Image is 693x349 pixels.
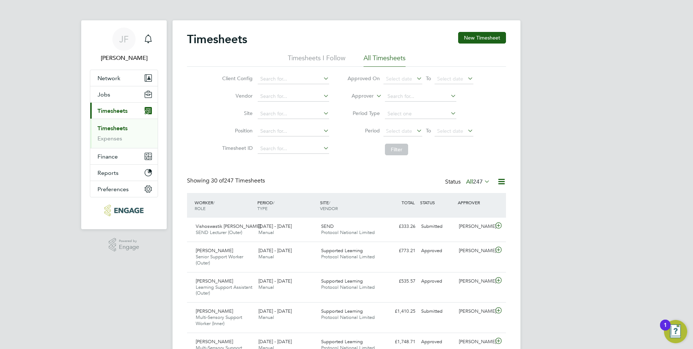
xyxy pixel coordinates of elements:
[220,110,253,116] label: Site
[273,200,274,205] span: /
[258,74,329,84] input: Search for...
[385,109,456,119] input: Select one
[347,75,380,82] label: Approved On
[256,196,318,215] div: PERIOD
[329,200,330,205] span: /
[437,75,463,82] span: Select date
[220,75,253,82] label: Client Config
[424,126,433,135] span: To
[418,245,456,257] div: Approved
[364,54,406,67] li: All Timesheets
[90,165,158,181] button: Reports
[258,144,329,154] input: Search for...
[258,91,329,102] input: Search for...
[418,336,456,348] div: Approved
[258,314,274,320] span: Manual
[341,93,374,100] label: Approver
[119,238,139,244] span: Powered by
[211,177,224,184] span: 30 of
[381,336,418,348] div: £1,748.71
[381,245,418,257] div: £773.21
[418,275,456,287] div: Approved
[97,91,110,98] span: Jobs
[347,110,380,116] label: Period Type
[321,229,375,235] span: Protocol National Limited
[211,177,265,184] span: 247 Timesheets
[196,338,233,345] span: [PERSON_NAME]
[220,93,253,99] label: Vendor
[321,247,363,254] span: Supported Learning
[258,338,292,345] span: [DATE] - [DATE]
[456,245,494,257] div: [PERSON_NAME]
[456,196,494,209] div: APPROVER
[90,119,158,148] div: Timesheets
[445,177,491,187] div: Status
[456,305,494,317] div: [PERSON_NAME]
[119,34,129,44] span: JF
[386,75,412,82] span: Select date
[90,148,158,164] button: Finance
[321,223,334,229] span: SEND
[195,205,206,211] span: ROLE
[90,86,158,102] button: Jobs
[321,308,363,314] span: Supported Learning
[119,244,139,250] span: Engage
[97,107,128,114] span: Timesheets
[288,54,345,67] li: Timesheets I Follow
[187,177,266,185] div: Showing
[347,127,380,134] label: Period
[220,127,253,134] label: Position
[104,205,143,216] img: protocol-logo-retina.png
[321,284,375,290] span: Protocol National Limited
[196,314,242,327] span: Multi-Sensory Support Worker (Inner)
[258,278,292,284] span: [DATE] - [DATE]
[258,223,292,229] span: [DATE] - [DATE]
[97,135,122,142] a: Expenses
[664,320,687,343] button: Open Resource Center, 1 new notification
[187,32,247,46] h2: Timesheets
[381,275,418,287] div: £535.57
[321,278,363,284] span: Supported Learning
[97,75,120,82] span: Network
[97,153,118,160] span: Finance
[196,278,233,284] span: [PERSON_NAME]
[257,205,267,211] span: TYPE
[664,325,667,334] div: 1
[90,181,158,197] button: Preferences
[418,305,456,317] div: Submitted
[320,205,338,211] span: VENDOR
[424,74,433,83] span: To
[258,109,329,119] input: Search for...
[386,128,412,134] span: Select date
[81,20,167,229] nav: Main navigation
[381,305,418,317] div: £1,410.25
[458,32,506,44] button: New Timesheet
[258,126,329,136] input: Search for...
[456,336,494,348] div: [PERSON_NAME]
[418,221,456,233] div: Submitted
[258,284,274,290] span: Manual
[258,254,274,260] span: Manual
[196,223,261,229] span: Vishoswastik [PERSON_NAME]
[456,275,494,287] div: [PERSON_NAME]
[196,308,233,314] span: [PERSON_NAME]
[321,338,363,345] span: Supported Learning
[318,196,381,215] div: SITE
[97,186,129,193] span: Preferences
[97,125,128,132] a: Timesheets
[220,145,253,151] label: Timesheet ID
[258,308,292,314] span: [DATE] - [DATE]
[97,169,119,176] span: Reports
[213,200,215,205] span: /
[196,284,252,296] span: Learning Support Assistant (Outer)
[321,314,375,320] span: Protocol National Limited
[418,196,456,209] div: STATUS
[402,200,415,205] span: TOTAL
[385,91,456,102] input: Search for...
[437,128,463,134] span: Select date
[90,103,158,119] button: Timesheets
[90,28,158,62] a: JF[PERSON_NAME]
[196,229,242,235] span: SEND Lecturer (Outer)
[381,221,418,233] div: £333.26
[196,247,233,254] span: [PERSON_NAME]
